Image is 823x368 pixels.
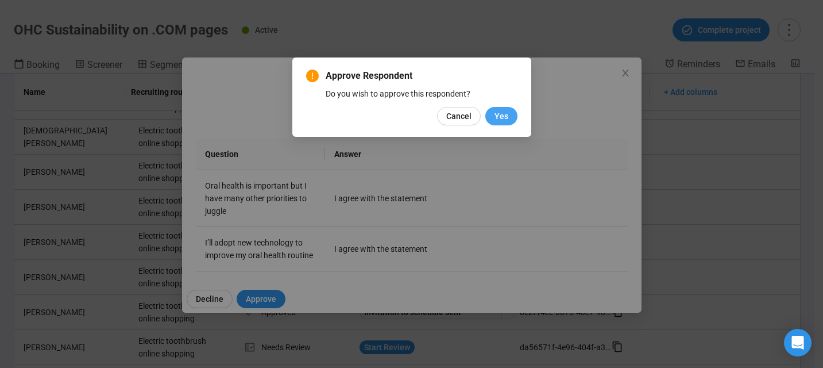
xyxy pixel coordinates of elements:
[306,70,319,82] span: exclamation-circle
[485,107,517,125] button: Yes
[494,110,508,122] span: Yes
[437,107,481,125] button: Cancel
[784,329,812,356] div: Open Intercom Messenger
[326,69,517,83] span: Approve Respondent
[326,87,517,100] div: Do you wish to approve this respondent?
[446,110,472,122] span: Cancel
